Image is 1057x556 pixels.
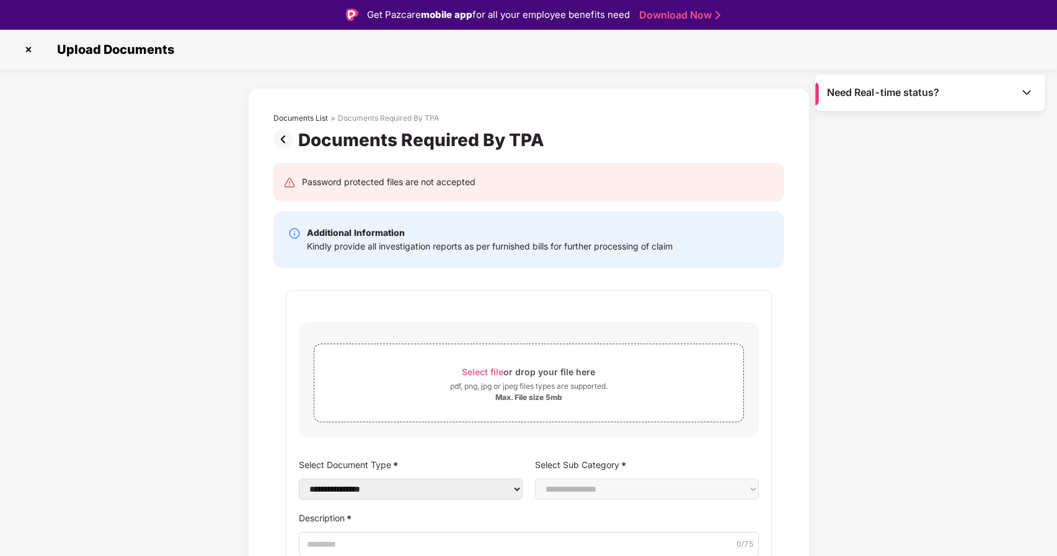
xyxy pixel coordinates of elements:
[273,129,298,149] img: svg+xml;base64,PHN2ZyBpZD0iUHJldi0zMngzMiIgeG1sbnM9Imh0dHA6Ly93d3cudzMub3JnLzIwMDAvc3ZnIiB3aWR0aD...
[45,42,180,57] span: Upload Documents
[367,7,630,22] div: Get Pazcare for all your employee benefits need
[535,456,759,474] label: Select Sub Category
[19,40,38,59] img: svg+xml;base64,PHN2ZyBpZD0iQ3Jvc3MtMzJ4MzIiIHhtbG5zPSJodHRwOi8vd3d3LnczLm9yZy8yMDAwL3N2ZyIgd2lkdG...
[330,113,335,123] div: >
[288,227,301,240] img: svg+xml;base64,PHN2ZyBpZD0iSW5mby0yMHgyMCIgeG1sbnM9Imh0dHA6Ly93d3cudzMub3JnLzIwMDAvc3ZnIiB3aWR0aD...
[827,86,939,99] span: Need Real-time status?
[421,9,472,20] strong: mobile app
[307,227,405,238] b: Additional Information
[450,380,608,393] div: pdf, png, jpg or jpeg files types are supported.
[462,363,595,380] div: or drop your file here
[298,129,549,150] div: Documents Required By TPA
[283,176,296,189] img: svg+xml;base64,PHN2ZyB4bWxucz0iaHR0cDovL3d3dy53My5vcmcvMjAwMC9zdmciIHdpZHRoPSIyNCIgaGVpZ2h0PSIyNC...
[299,456,523,474] label: Select Document Type
[639,9,717,22] a: Download Now
[1020,86,1033,98] img: Toggle Icon
[314,354,743,412] span: Select fileor drop your file herepdf, png, jpg or jpeg files types are supported.Max. File size 5mb
[715,9,720,22] img: Stroke
[307,240,673,253] div: Kindly provide all investigation reports as per furnished bills for further processing of claim
[462,367,503,377] span: Select file
[299,509,759,527] label: Description
[273,113,328,123] div: Documents List
[495,393,562,402] div: Max. File size 5mb
[736,539,754,550] span: 0 /75
[346,9,358,21] img: Logo
[338,113,439,123] div: Documents Required By TPA
[302,175,475,189] div: Password protected files are not accepted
